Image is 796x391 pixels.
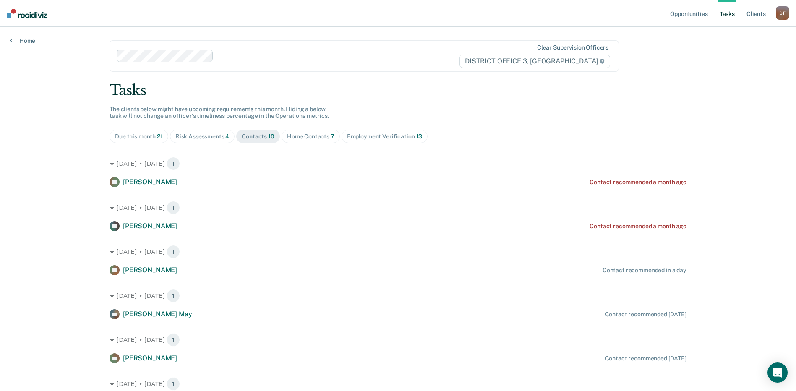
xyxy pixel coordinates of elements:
span: The clients below might have upcoming requirements this month. Hiding a below task will not chang... [110,106,329,120]
span: 7 [331,133,334,140]
span: 13 [416,133,422,140]
div: [DATE] • [DATE] 1 [110,333,686,347]
span: [PERSON_NAME] [123,354,177,362]
div: Contact recommended a month ago [590,179,686,186]
a: Home [10,37,35,44]
div: Employment Verification [347,133,422,140]
span: [PERSON_NAME] May [123,310,192,318]
div: Home Contacts [287,133,334,140]
span: 1 [167,333,180,347]
img: Recidiviz [7,9,47,18]
span: 4 [225,133,229,140]
div: Clear supervision officers [537,44,608,51]
div: Risk Assessments [175,133,230,140]
span: 1 [167,201,180,214]
div: [DATE] • [DATE] 1 [110,245,686,258]
div: Contact recommended a month ago [590,223,686,230]
div: [DATE] • [DATE] 1 [110,157,686,170]
div: [DATE] • [DATE] 1 [110,377,686,391]
span: [PERSON_NAME] [123,266,177,274]
span: [PERSON_NAME] [123,178,177,186]
div: B F [776,6,789,20]
div: Contact recommended in a day [603,267,686,274]
span: 1 [167,245,180,258]
span: DISTRICT OFFICE 3, [GEOGRAPHIC_DATA] [459,55,610,68]
div: [DATE] • [DATE] 1 [110,201,686,214]
span: 1 [167,157,180,170]
div: Open Intercom Messenger [767,362,788,383]
div: Contacts [242,133,274,140]
div: [DATE] • [DATE] 1 [110,289,686,302]
span: 10 [268,133,274,140]
span: 21 [157,133,163,140]
button: BF [776,6,789,20]
div: Contact recommended [DATE] [605,355,686,362]
span: 1 [167,289,180,302]
span: 1 [167,377,180,391]
div: Contact recommended [DATE] [605,311,686,318]
span: [PERSON_NAME] [123,222,177,230]
div: Due this month [115,133,163,140]
div: Tasks [110,82,686,99]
